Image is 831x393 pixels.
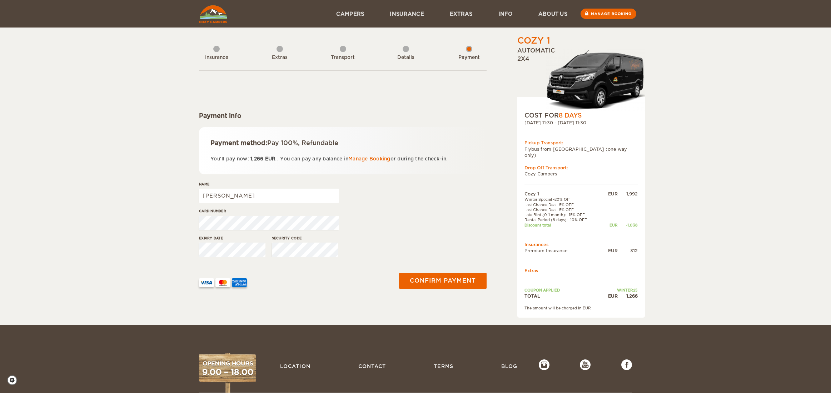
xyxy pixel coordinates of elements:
[524,120,638,126] div: [DATE] 11:30 - [DATE] 11:30
[517,35,550,47] div: Cozy 1
[355,359,389,373] a: Contact
[348,156,390,161] a: Manage Booking
[618,223,638,228] div: -1,038
[399,273,487,289] button: Confirm payment
[199,111,487,120] div: Payment info
[618,248,638,254] div: 312
[524,146,638,158] td: Flybus from [GEOGRAPHIC_DATA] (one way only)
[546,49,645,111] img: Stuttur-m-c-logo-2.png
[524,197,601,202] td: Winter Special -20% Off
[449,54,489,61] div: Payment
[524,217,601,222] td: Rental Period (8 days): -10% OFF
[618,191,638,197] div: 1,992
[524,248,601,254] td: Premium Insurance
[524,223,601,228] td: Discount total
[260,54,299,61] div: Extras
[199,235,265,241] label: Expiry date
[215,278,230,287] img: mastercard
[524,305,638,310] div: The amount will be charged in EUR
[323,54,363,61] div: Transport
[250,156,263,161] span: 1,266
[601,248,618,254] div: EUR
[498,359,521,373] a: Blog
[210,139,475,147] div: Payment method:
[524,171,638,177] td: Cozy Campers
[601,191,618,197] div: EUR
[386,54,426,61] div: Details
[7,375,22,385] a: Cookie settings
[524,242,638,248] td: Insurances
[199,181,339,187] label: Name
[277,359,314,373] a: Location
[524,207,601,212] td: Last Chance Deal -5% OFF
[197,54,236,61] div: Insurance
[581,9,636,19] a: Manage booking
[524,288,601,293] td: Coupon applied
[524,191,601,197] td: Cozy 1
[524,268,638,274] td: Extras
[601,288,638,293] td: WINTER25
[601,293,618,299] div: EUR
[199,5,227,23] img: Cozy Campers
[430,359,457,373] a: Terms
[524,202,601,207] td: Last Chance Deal -5% OFF
[524,212,601,217] td: Late Bird (0-1 month): -15% OFF
[524,165,638,171] div: Drop Off Transport:
[559,112,582,119] span: 8 Days
[199,208,339,214] label: Card number
[517,47,645,111] div: Automatic 2x4
[524,293,601,299] td: TOTAL
[524,140,638,146] div: Pickup Transport:
[232,278,247,287] img: AMEX
[267,139,338,146] span: Pay 100%, Refundable
[524,111,638,120] div: COST FOR
[618,293,638,299] div: 1,266
[272,235,338,241] label: Security code
[601,223,618,228] div: EUR
[265,156,276,161] span: EUR
[199,278,214,287] img: VISA
[210,155,475,163] p: You'll pay now: . You can pay any balance in or during the check-in.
